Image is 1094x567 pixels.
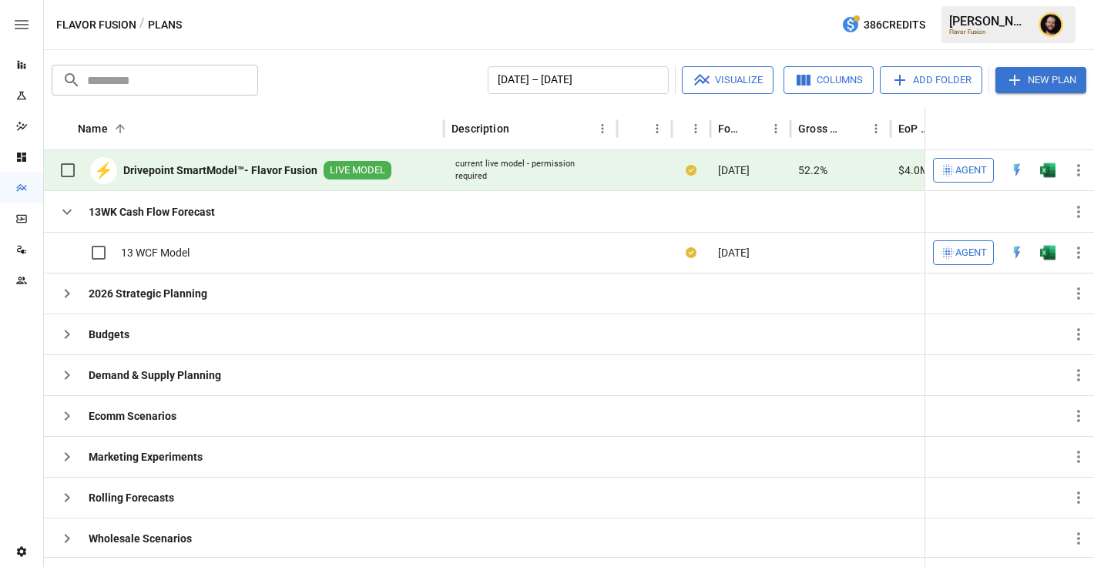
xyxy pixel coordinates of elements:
[109,118,131,139] button: Sort
[686,163,696,178] div: Your plan has changes in Excel that are not reflected in the Drivepoint Data Warehouse, select "S...
[1040,163,1055,178] div: Open in Excel
[1009,163,1025,178] div: Open in Quick Edit
[451,122,509,135] div: Description
[123,163,317,178] b: Drivepoint SmartModel™- Flavor Fusion
[686,245,696,260] div: Your plan has changes in Excel that are not reflected in the Drivepoint Data Warehouse, select "S...
[56,15,136,35] button: Flavor Fusion
[89,286,207,301] b: 2026 Strategic Planning
[511,118,532,139] button: Sort
[864,15,925,35] span: 386 Credits
[844,118,865,139] button: Sort
[682,66,774,94] button: Visualize
[1040,163,1055,178] img: g5qfjXmAAAAABJRU5ErkJggg==
[880,66,982,94] button: Add Folder
[121,245,190,260] span: 13 WCF Model
[139,15,145,35] div: /
[949,29,1029,35] div: Flavor Fusion
[995,67,1086,93] button: New Plan
[784,66,874,94] button: Columns
[898,122,935,135] div: EoP Cash
[89,367,221,383] b: Demand & Supply Planning
[798,122,842,135] div: Gross Margin
[933,240,994,265] button: Agent
[1040,245,1055,260] img: g5qfjXmAAAAABJRU5ErkJggg==
[710,232,790,273] div: [DATE]
[685,118,706,139] button: Status column menu
[89,490,174,505] b: Rolling Forecasts
[626,118,648,139] button: Sort
[1029,3,1072,46] button: Ciaran Nugent
[949,14,1029,29] div: [PERSON_NAME]
[324,163,391,178] span: LIVE MODEL
[898,163,929,178] span: $4.0M
[765,118,787,139] button: Forecast start column menu
[1009,163,1025,178] img: quick-edit-flash.b8aec18c.svg
[89,204,215,220] b: 13WK Cash Flow Forecast
[798,163,827,178] span: 52.2%
[710,150,790,191] div: [DATE]
[90,157,117,184] div: ⚡
[488,66,669,94] button: [DATE] – [DATE]
[1040,245,1055,260] div: Open in Excel
[455,158,606,182] div: current live model - permission required
[1039,12,1063,37] img: Ciaran Nugent
[743,118,765,139] button: Sort
[78,122,108,135] div: Name
[955,244,987,262] span: Agent
[89,327,129,342] b: Budgets
[1009,245,1025,260] img: quick-edit-flash.b8aec18c.svg
[835,11,931,39] button: 386Credits
[592,118,613,139] button: Description column menu
[1072,118,1094,139] button: Sort
[865,118,887,139] button: Gross Margin column menu
[933,158,994,183] button: Agent
[89,408,176,424] b: Ecomm Scenarios
[718,122,742,135] div: Forecast start
[673,118,694,139] button: Sort
[1009,245,1025,260] div: Open in Quick Edit
[646,118,668,139] button: Alerts column menu
[89,449,203,465] b: Marketing Experiments
[955,162,987,179] span: Agent
[89,531,192,546] b: Wholesale Scenarios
